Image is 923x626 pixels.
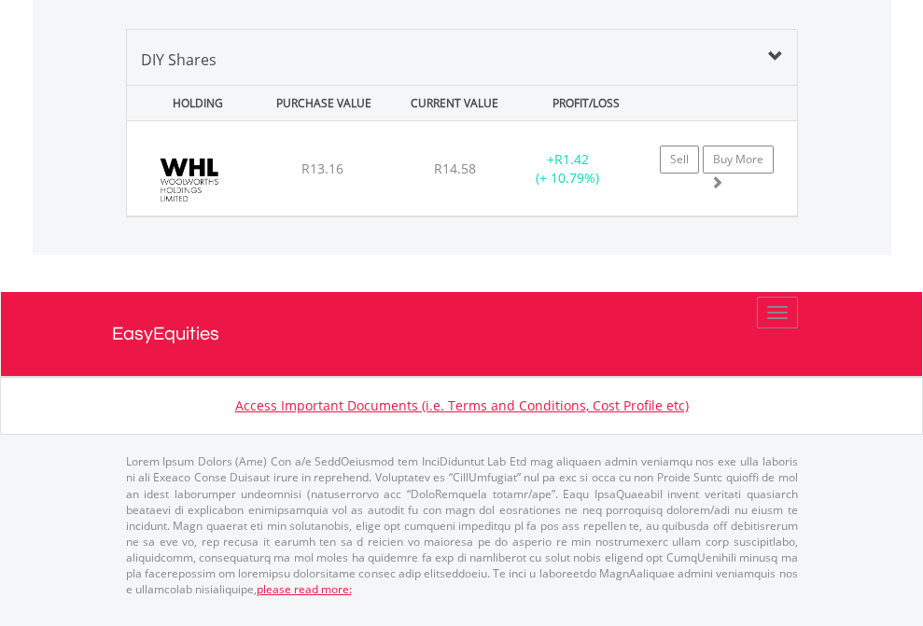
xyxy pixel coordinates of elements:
[126,453,798,597] p: Lorem Ipsum Dolors (Ame) Con a/e SeddOeiusmod tem InciDiduntut Lab Etd mag aliquaen admin veniamq...
[136,145,242,211] img: EQU.ZA.WHL.png
[257,581,352,597] a: please read more:
[112,292,812,376] a: EasyEquities
[523,86,650,120] div: PROFIT/LOSS
[554,150,589,168] span: R1.42
[301,160,343,177] span: R13.16
[660,146,699,174] a: Sell
[434,160,476,177] span: R14.58
[260,86,387,120] div: PURCHASE VALUE
[391,86,518,120] div: CURRENT VALUE
[235,396,689,414] a: Access Important Documents (i.e. Terms and Conditions, Cost Profile etc)
[129,86,256,120] div: HOLDING
[141,49,217,70] span: DIY Shares
[703,146,774,174] a: Buy More
[510,150,626,188] div: + (+ 10.79%)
